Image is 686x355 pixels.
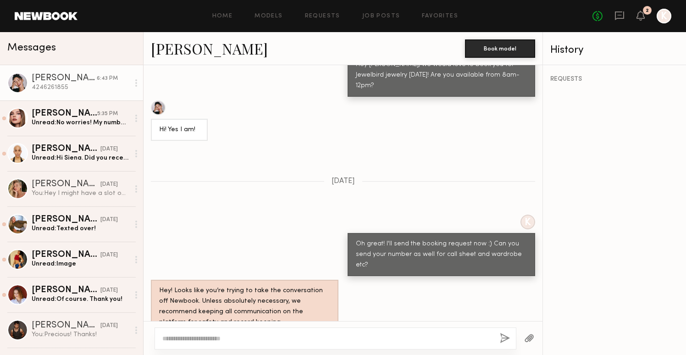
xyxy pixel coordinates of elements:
span: Messages [7,43,56,53]
div: Hey! Looks like you’re trying to take the conversation off Newbook. Unless absolutely necessary, ... [159,286,330,328]
a: Requests [305,13,340,19]
div: 6:43 PM [97,74,118,83]
div: REQUESTS [550,76,679,83]
div: [PERSON_NAME] [32,180,100,189]
div: [DATE] [100,180,118,189]
div: [DATE] [100,251,118,260]
a: Home [212,13,233,19]
a: Models [254,13,282,19]
div: 4246261855 [32,83,129,92]
div: Hey [PERSON_NAME], we would love to book you for Jewelbird jewelry [DATE]! Are you available from... [356,60,527,91]
button: Book model [465,39,535,58]
div: [PERSON_NAME] [32,109,97,118]
div: [DATE] [100,286,118,295]
a: K [657,9,671,23]
div: [PERSON_NAME] [32,144,100,154]
div: [PERSON_NAME] [32,321,100,330]
div: Hi! Yes I am! [159,125,199,135]
div: [PERSON_NAME] [32,286,100,295]
span: [DATE] [332,177,355,185]
a: Job Posts [362,13,400,19]
div: 5:35 PM [97,110,118,118]
div: [PERSON_NAME] [32,250,100,260]
div: Unread: Of course. Thank you! [32,295,129,304]
div: 2 [646,8,649,13]
div: [DATE] [100,145,118,154]
a: Favorites [422,13,458,19]
div: [DATE] [100,322,118,330]
div: Unread: Hi Siena. Did you receive my email with attachments? Also, do you happen to know when the... [32,154,129,162]
a: Book model [465,44,535,52]
div: [PERSON_NAME] [32,215,100,224]
div: You: Hey I might have a slot open at a shoot [DATE] 6hrs, rate $600, if you’re avail or intereste... [32,189,129,198]
div: Unread: Texted over! [32,224,129,233]
div: Unread: Image [32,260,129,268]
div: [PERSON_NAME] [32,74,97,83]
div: You: Precious! Thanks! [32,330,129,339]
div: History [550,45,679,55]
a: [PERSON_NAME] [151,39,268,58]
div: Oh great! I'll send the booking request now :) Can you send your number as well for call sheet an... [356,239,527,271]
div: Unread: No worries! My number is &[PHONE_NUMBER] [32,118,129,127]
div: [DATE] [100,216,118,224]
